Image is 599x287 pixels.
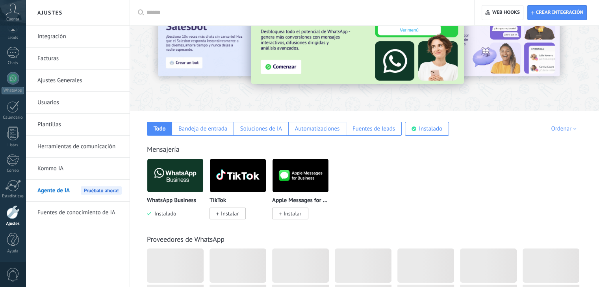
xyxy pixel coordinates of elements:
[482,5,523,20] button: Web hooks
[26,70,130,92] li: Ajustes Generales
[154,125,166,132] div: Todo
[221,210,239,217] span: Instalar
[210,156,266,195] img: logo_main.png
[147,145,180,154] a: Mensajería
[37,180,70,202] span: Agente de IA
[147,156,203,195] img: logo_main.png
[37,26,122,48] a: Integración
[210,158,272,229] div: TikTok
[26,26,130,48] li: Integración
[37,70,122,92] a: Ajustes Generales
[284,210,301,217] span: Instalar
[26,180,130,202] li: Agente de IA
[273,156,328,195] img: logo_main.png
[295,125,340,132] div: Automatizaciones
[26,202,130,223] li: Fuentes de conocimiento de IA
[26,92,130,114] li: Usuarios
[147,235,224,244] a: Proveedores de WhatsApp
[178,125,227,132] div: Bandeja de entrada
[272,197,329,204] p: Apple Messages for Business
[536,9,583,16] span: Crear integración
[492,9,520,16] span: Web hooks
[551,125,579,132] div: Ordenar
[527,5,587,20] button: Crear integración
[2,221,24,226] div: Ajustes
[352,125,395,132] div: Fuentes de leads
[419,125,442,132] div: Instalado
[147,197,196,204] p: WhatsApp Business
[37,136,122,158] a: Herramientas de comunicación
[2,194,24,199] div: Estadísticas
[2,143,24,148] div: Listas
[37,202,122,224] a: Fuentes de conocimiento de IA
[26,48,130,70] li: Facturas
[2,61,24,66] div: Chats
[2,87,24,94] div: WhatsApp
[2,35,24,40] div: Leads
[2,249,24,254] div: Ayuda
[81,186,122,195] span: Pruébalo ahora!
[151,210,176,217] span: Instalado
[37,114,122,136] a: Plantillas
[2,168,24,173] div: Correo
[37,48,122,70] a: Facturas
[272,158,335,229] div: Apple Messages for Business
[37,180,122,202] a: Agente de IAPruébalo ahora!
[26,158,130,180] li: Kommo IA
[6,17,19,22] span: Cuenta
[240,125,282,132] div: Soluciones de IA
[210,197,226,204] p: TikTok
[37,158,122,180] a: Kommo IA
[26,136,130,158] li: Herramientas de comunicación
[2,115,24,120] div: Calendario
[37,92,122,114] a: Usuarios
[26,114,130,136] li: Plantillas
[147,158,210,229] div: WhatsApp Business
